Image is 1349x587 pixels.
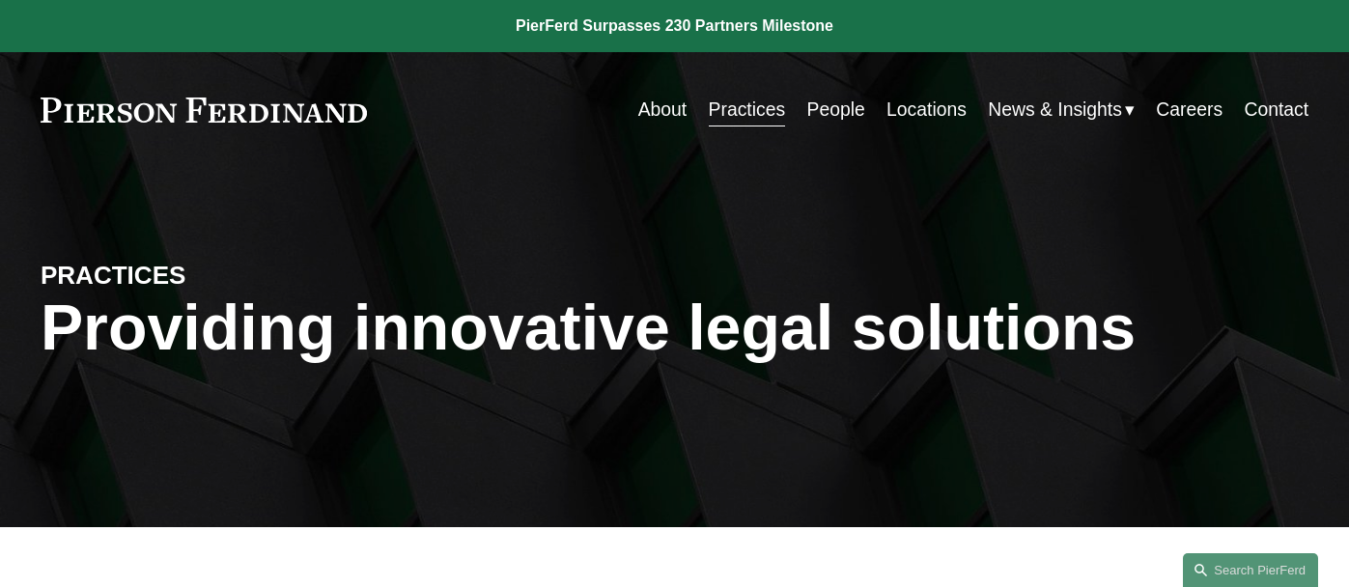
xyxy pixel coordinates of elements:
a: People [807,91,865,128]
a: Search this site [1183,553,1318,587]
a: About [638,91,688,128]
h1: Providing innovative legal solutions [41,292,1308,365]
a: Careers [1156,91,1223,128]
h4: PRACTICES [41,260,357,292]
span: News & Insights [988,93,1122,126]
a: Locations [886,91,967,128]
a: folder dropdown [988,91,1135,128]
a: Contact [1244,91,1308,128]
a: Practices [709,91,786,128]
